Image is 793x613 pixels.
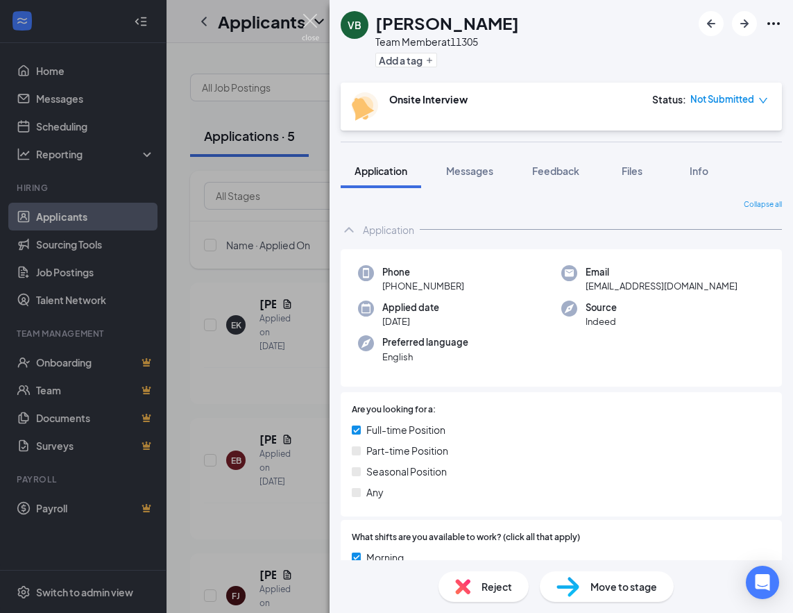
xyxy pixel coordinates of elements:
[382,301,439,314] span: Applied date
[341,221,357,238] svg: ChevronUp
[382,314,439,328] span: [DATE]
[366,485,384,500] span: Any
[355,165,407,177] span: Application
[375,53,437,67] button: PlusAdd a tag
[590,579,657,594] span: Move to stage
[382,350,468,364] span: English
[389,93,468,106] b: Onsite Interview
[746,566,779,599] div: Open Intercom Messenger
[366,443,448,458] span: Part-time Position
[375,35,519,49] div: Team Member at 11305
[690,165,708,177] span: Info
[348,18,361,32] div: VB
[366,550,404,565] span: Morning
[425,56,434,65] svg: Plus
[446,165,493,177] span: Messages
[699,11,724,36] button: ArrowLeftNew
[586,314,617,328] span: Indeed
[690,92,754,106] span: Not Submitted
[363,223,414,237] div: Application
[652,92,686,106] div: Status :
[352,531,580,544] span: What shifts are you available to work? (click all that apply)
[366,422,445,437] span: Full-time Position
[366,464,447,479] span: Seasonal Position
[765,15,782,32] svg: Ellipses
[382,279,464,293] span: [PHONE_NUMBER]
[481,579,512,594] span: Reject
[744,199,782,210] span: Collapse all
[758,96,768,106] span: down
[736,15,753,32] svg: ArrowRight
[586,265,737,279] span: Email
[382,335,468,349] span: Preferred language
[622,165,642,177] span: Files
[586,279,737,293] span: [EMAIL_ADDRESS][DOMAIN_NAME]
[352,403,436,417] span: Are you looking for a:
[382,265,464,279] span: Phone
[532,165,579,177] span: Feedback
[732,11,757,36] button: ArrowRight
[586,301,617,314] span: Source
[375,11,519,35] h1: [PERSON_NAME]
[703,15,719,32] svg: ArrowLeftNew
